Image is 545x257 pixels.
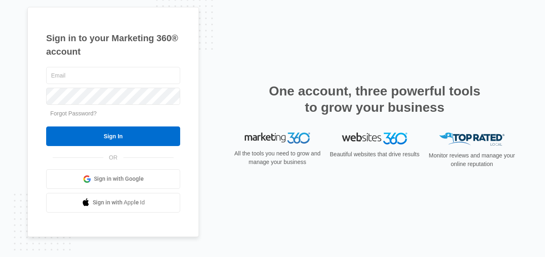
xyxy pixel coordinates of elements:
[329,150,420,159] p: Beautiful websites that drive results
[46,193,180,213] a: Sign in with Apple Id
[439,133,505,146] img: Top Rated Local
[342,133,407,144] img: Websites 360
[46,31,180,58] h1: Sign in to your Marketing 360® account
[50,110,97,117] a: Forgot Password?
[103,153,123,162] span: OR
[46,67,180,84] input: Email
[426,151,518,168] p: Monitor reviews and manage your online reputation
[266,83,483,115] h2: One account, three powerful tools to grow your business
[94,175,144,183] span: Sign in with Google
[245,133,310,144] img: Marketing 360
[232,149,323,166] p: All the tools you need to grow and manage your business
[93,198,145,207] span: Sign in with Apple Id
[46,126,180,146] input: Sign In
[46,169,180,189] a: Sign in with Google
